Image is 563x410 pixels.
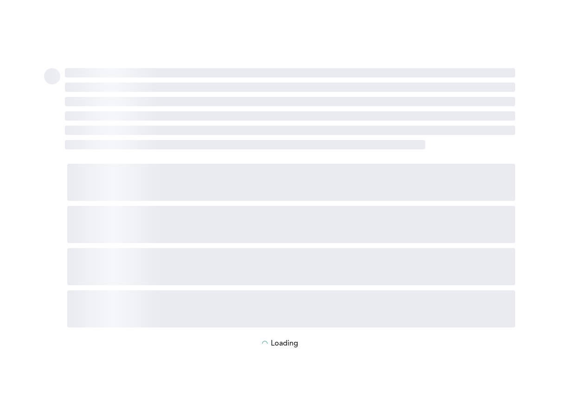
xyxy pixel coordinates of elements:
[67,206,515,243] span: ‌
[67,248,515,285] span: ‌
[65,97,515,106] span: ‌
[67,290,515,327] span: ‌
[65,83,515,92] span: ‌
[65,140,425,149] span: ‌
[44,68,60,84] span: ‌
[271,340,298,348] p: Loading
[65,68,515,77] span: ‌
[67,164,515,201] span: ‌
[65,111,515,121] span: ‌
[65,126,515,135] span: ‌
